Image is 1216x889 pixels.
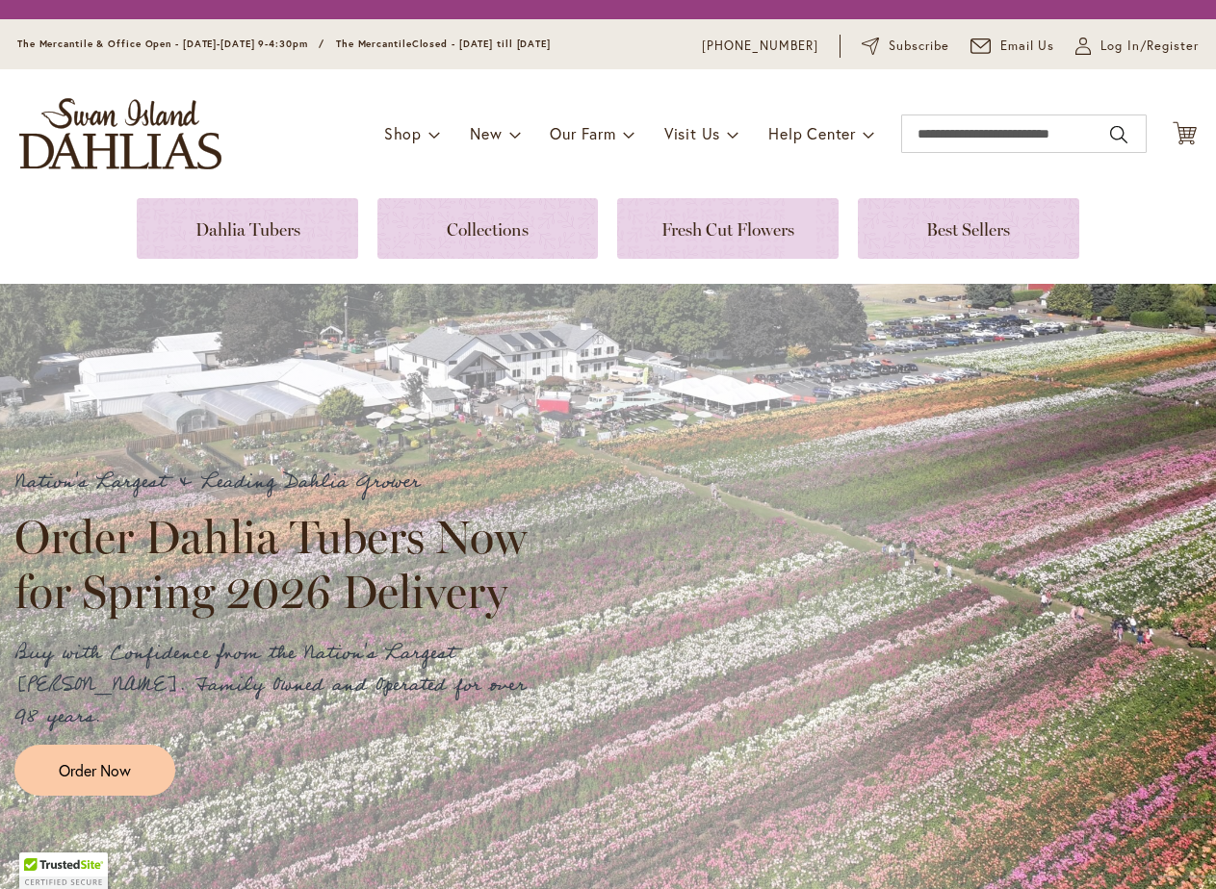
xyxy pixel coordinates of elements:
span: Closed - [DATE] till [DATE] [412,38,551,50]
span: Order Now [59,759,131,781]
span: Visit Us [664,123,720,143]
a: Email Us [970,37,1055,56]
span: Subscribe [889,37,949,56]
a: Order Now [14,745,175,796]
span: Our Farm [550,123,615,143]
h2: Order Dahlia Tubers Now for Spring 2026 Delivery [14,510,544,618]
span: New [470,123,502,143]
p: Nation's Largest & Leading Dahlia Grower [14,467,544,498]
div: TrustedSite Certified [19,852,108,889]
a: Subscribe [862,37,949,56]
button: Search [1110,119,1127,150]
a: store logo [19,98,221,169]
span: Help Center [768,123,856,143]
span: Shop [384,123,422,143]
a: [PHONE_NUMBER] [702,37,818,56]
span: Log In/Register [1100,37,1199,56]
p: Buy with Confidence from the Nation's Largest [PERSON_NAME]. Family Owned and Operated for over 9... [14,638,544,733]
a: Log In/Register [1075,37,1199,56]
span: Email Us [1000,37,1055,56]
span: The Mercantile & Office Open - [DATE]-[DATE] 9-4:30pm / The Mercantile [17,38,412,50]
